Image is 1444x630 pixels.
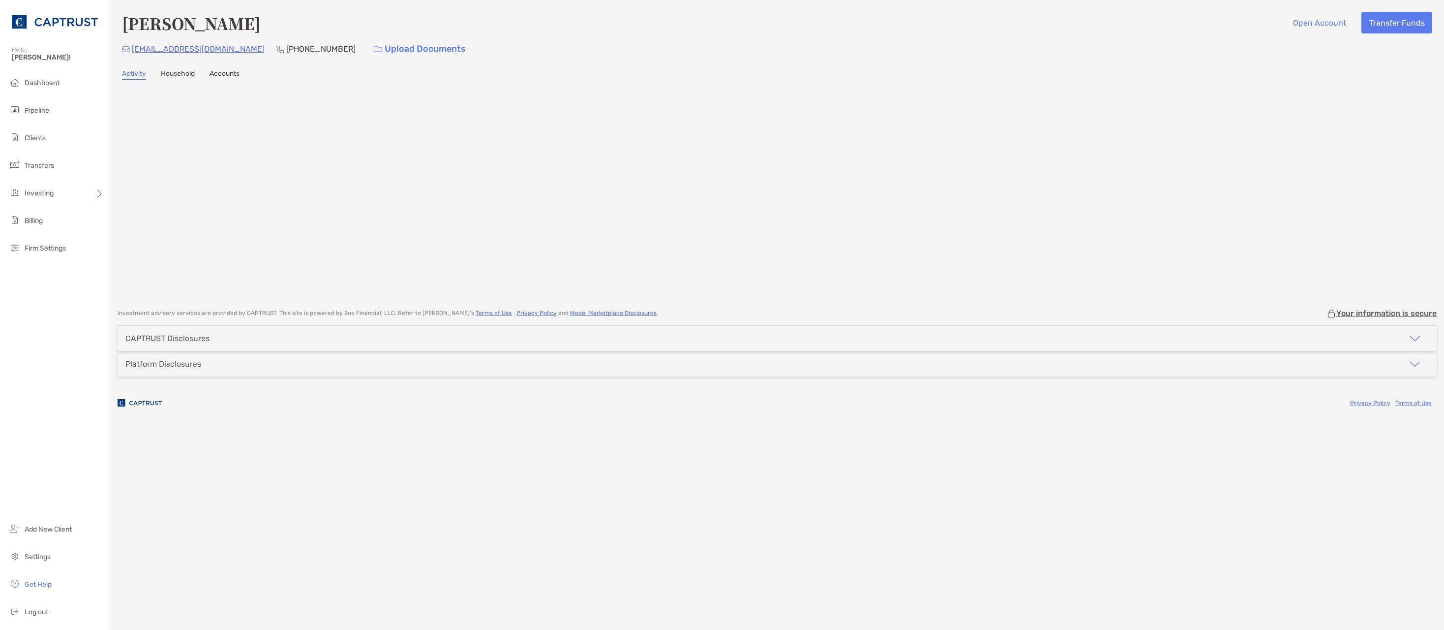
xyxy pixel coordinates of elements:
img: investing icon [9,187,21,198]
img: icon arrow [1409,358,1421,370]
a: Activity [122,69,146,80]
span: Get Help [25,580,52,589]
img: company logo [118,392,162,414]
span: Clients [25,134,46,142]
img: get-help icon [9,578,21,590]
img: add_new_client icon [9,523,21,535]
a: Privacy Policy [516,310,557,316]
span: [PERSON_NAME]! [12,53,104,62]
span: Dashboard [25,79,60,87]
p: Your information is secure [1336,309,1437,318]
img: settings icon [9,550,21,562]
a: Household [161,69,195,80]
img: button icon [374,46,382,53]
img: Email Icon [122,46,130,52]
img: firm-settings icon [9,242,21,253]
a: Privacy Policy [1350,400,1390,407]
img: billing icon [9,214,21,226]
a: Terms of Use [476,310,512,316]
span: Investing [25,189,54,197]
p: [EMAIL_ADDRESS][DOMAIN_NAME] [132,43,265,55]
img: transfers icon [9,159,21,171]
img: icon arrow [1409,333,1421,345]
a: Upload Documents [367,38,472,60]
img: dashboard icon [9,76,21,88]
p: [PHONE_NUMBER] [286,43,356,55]
span: Log out [25,608,48,616]
span: Pipeline [25,106,49,115]
span: Transfers [25,161,54,170]
span: Settings [25,553,51,561]
img: clients icon [9,131,21,143]
div: CAPTRUST Disclosures [125,334,210,343]
a: Terms of Use [1395,400,1432,407]
button: Open Account [1285,12,1354,33]
span: Add New Client [25,525,72,534]
h4: [PERSON_NAME] [122,12,261,34]
img: Phone Icon [276,45,284,53]
span: Firm Settings [25,244,66,252]
img: pipeline icon [9,104,21,116]
img: CAPTRUST Logo [12,4,98,39]
p: Investment advisory services are provided by CAPTRUST . This site is powered by Zoe Financial, LL... [118,310,658,317]
button: Transfer Funds [1361,12,1432,33]
a: Model Marketplace Disclosures [570,310,657,316]
img: logout icon [9,605,21,617]
div: Platform Disclosures [125,359,201,369]
span: Billing [25,217,43,225]
a: Accounts [210,69,240,80]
